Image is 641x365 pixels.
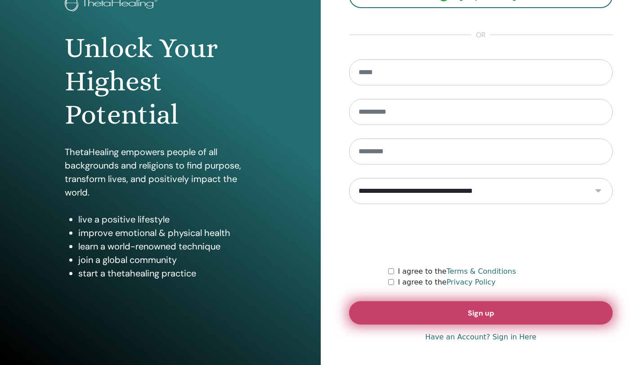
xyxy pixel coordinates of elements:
p: ThetaHealing empowers people of all backgrounds and religions to find purpose, transform lives, a... [65,145,256,199]
a: Privacy Policy [447,278,496,286]
li: join a global community [78,253,256,267]
a: Have an Account? Sign in Here [425,332,536,343]
li: improve emotional & physical health [78,226,256,240]
li: learn a world-renowned technique [78,240,256,253]
button: Sign up [349,301,613,325]
span: Sign up [468,308,494,318]
h1: Unlock Your Highest Potential [65,31,256,132]
li: start a thetahealing practice [78,267,256,280]
a: Terms & Conditions [447,267,516,276]
label: I agree to the [398,277,495,288]
label: I agree to the [398,266,516,277]
iframe: reCAPTCHA [412,218,549,253]
span: or [471,30,490,40]
li: live a positive lifestyle [78,213,256,226]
